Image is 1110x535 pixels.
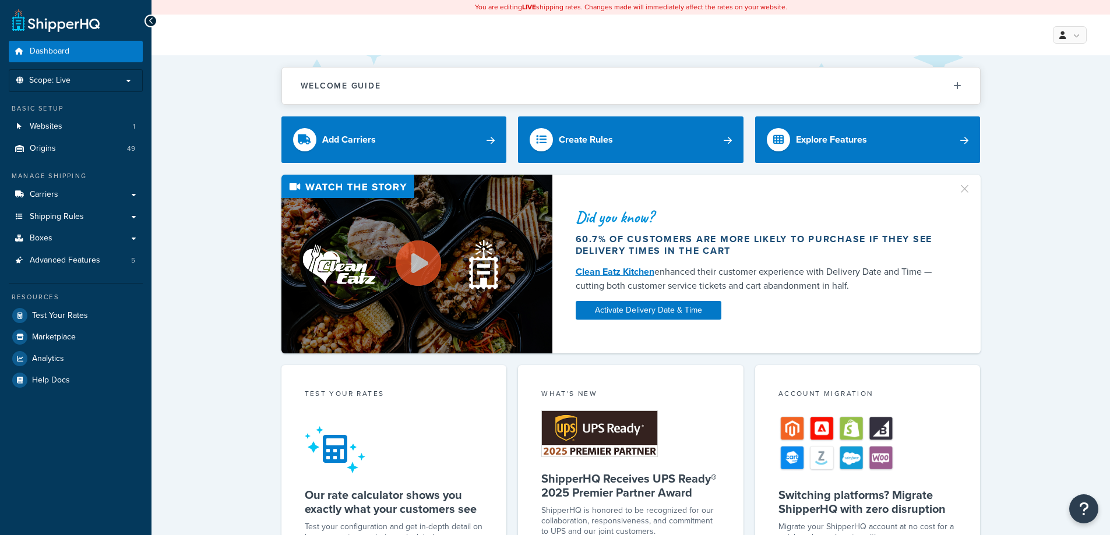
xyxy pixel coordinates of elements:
span: Shipping Rules [30,212,84,222]
img: Video thumbnail [281,175,552,353]
li: Advanced Features [9,250,143,271]
a: Create Rules [518,116,743,163]
div: Resources [9,292,143,302]
div: Manage Shipping [9,171,143,181]
a: Websites1 [9,116,143,137]
h5: ShipperHQ Receives UPS Ready® 2025 Premier Partner Award [541,472,720,499]
b: LIVE [522,2,536,12]
div: 60.7% of customers are more likely to purchase if they see delivery times in the cart [576,233,944,257]
a: Help Docs [9,370,143,391]
h2: Welcome Guide [301,82,381,90]
div: Account Migration [778,388,957,402]
h5: Our rate calculator shows you exactly what your customers see [305,488,484,516]
li: Websites [9,116,143,137]
a: Boxes [9,228,143,249]
a: Marketplace [9,327,143,348]
span: Analytics [32,354,64,364]
a: Clean Eatz Kitchen [576,265,654,278]
a: Shipping Rules [9,206,143,228]
div: Create Rules [559,132,613,148]
a: Origins49 [9,138,143,160]
span: 5 [131,256,135,265]
span: Websites [30,122,62,132]
span: Boxes [30,233,52,243]
h5: Switching platforms? Migrate ShipperHQ with zero disruption [778,488,957,516]
div: Basic Setup [9,104,143,114]
a: Carriers [9,184,143,206]
a: Add Carriers [281,116,507,163]
span: Scope: Live [29,76,71,86]
span: 49 [127,144,135,154]
span: Test Your Rates [32,311,88,321]
a: Test Your Rates [9,305,143,326]
span: Dashboard [30,47,69,56]
button: Open Resource Center [1069,494,1098,523]
span: Help Docs [32,375,70,385]
a: Analytics [9,348,143,369]
div: Explore Features [796,132,867,148]
span: 1 [133,122,135,132]
div: Did you know? [576,209,944,225]
div: What's New [541,388,720,402]
a: Dashboard [9,41,143,62]
span: Carriers [30,190,58,200]
a: Explore Features [755,116,981,163]
button: Welcome Guide [282,68,980,104]
a: Activate Delivery Date & Time [576,301,721,320]
span: Marketplace [32,332,76,342]
span: Advanced Features [30,256,100,265]
span: Origins [30,144,56,154]
div: Test your rates [305,388,484,402]
a: Advanced Features5 [9,250,143,271]
div: enhanced their customer experience with Delivery Date and Time — cutting both customer service ti... [576,265,944,293]
div: Add Carriers [322,132,376,148]
li: Origins [9,138,143,160]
